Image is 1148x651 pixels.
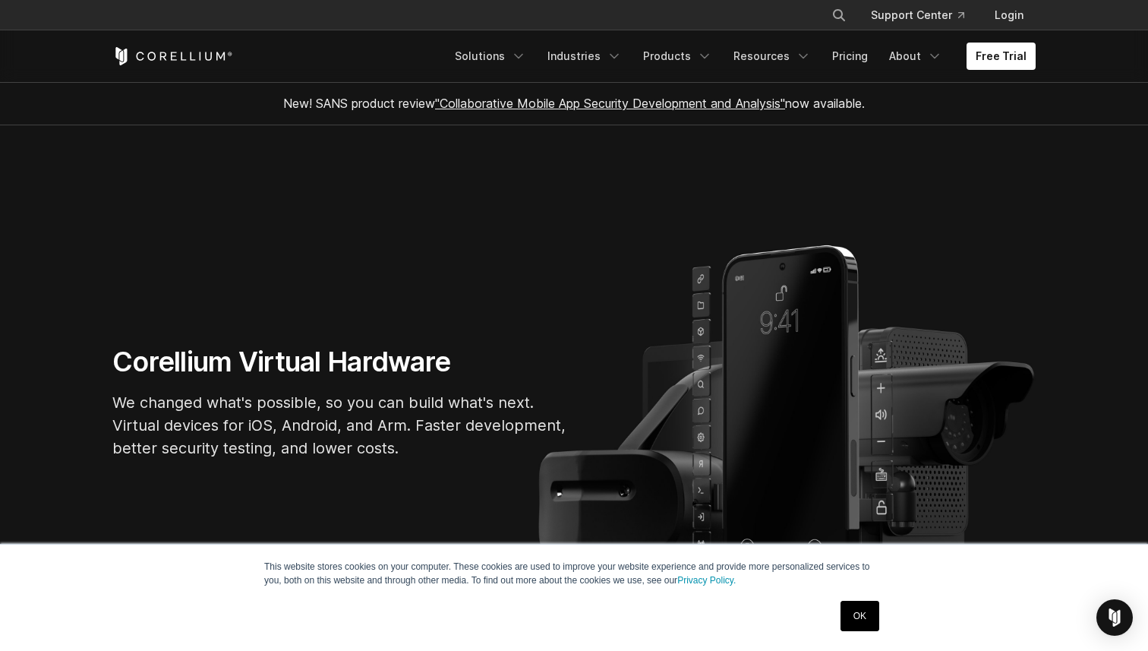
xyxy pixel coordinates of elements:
div: Open Intercom Messenger [1096,599,1133,636]
a: Resources [724,43,820,70]
h1: Corellium Virtual Hardware [112,345,568,379]
a: Solutions [446,43,535,70]
a: OK [840,601,879,631]
a: Privacy Policy. [677,575,736,586]
p: This website stores cookies on your computer. These cookies are used to improve your website expe... [264,560,884,587]
span: New! SANS product review now available. [283,96,865,111]
div: Navigation Menu [446,43,1036,70]
a: Corellium Home [112,47,233,65]
button: Search [825,2,853,29]
a: "Collaborative Mobile App Security Development and Analysis" [435,96,785,111]
a: Login [982,2,1036,29]
p: We changed what's possible, so you can build what's next. Virtual devices for iOS, Android, and A... [112,391,568,460]
a: Free Trial [967,43,1036,70]
div: Navigation Menu [813,2,1036,29]
a: Support Center [859,2,976,29]
a: About [880,43,951,70]
a: Industries [538,43,631,70]
a: Products [634,43,721,70]
a: Pricing [823,43,877,70]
